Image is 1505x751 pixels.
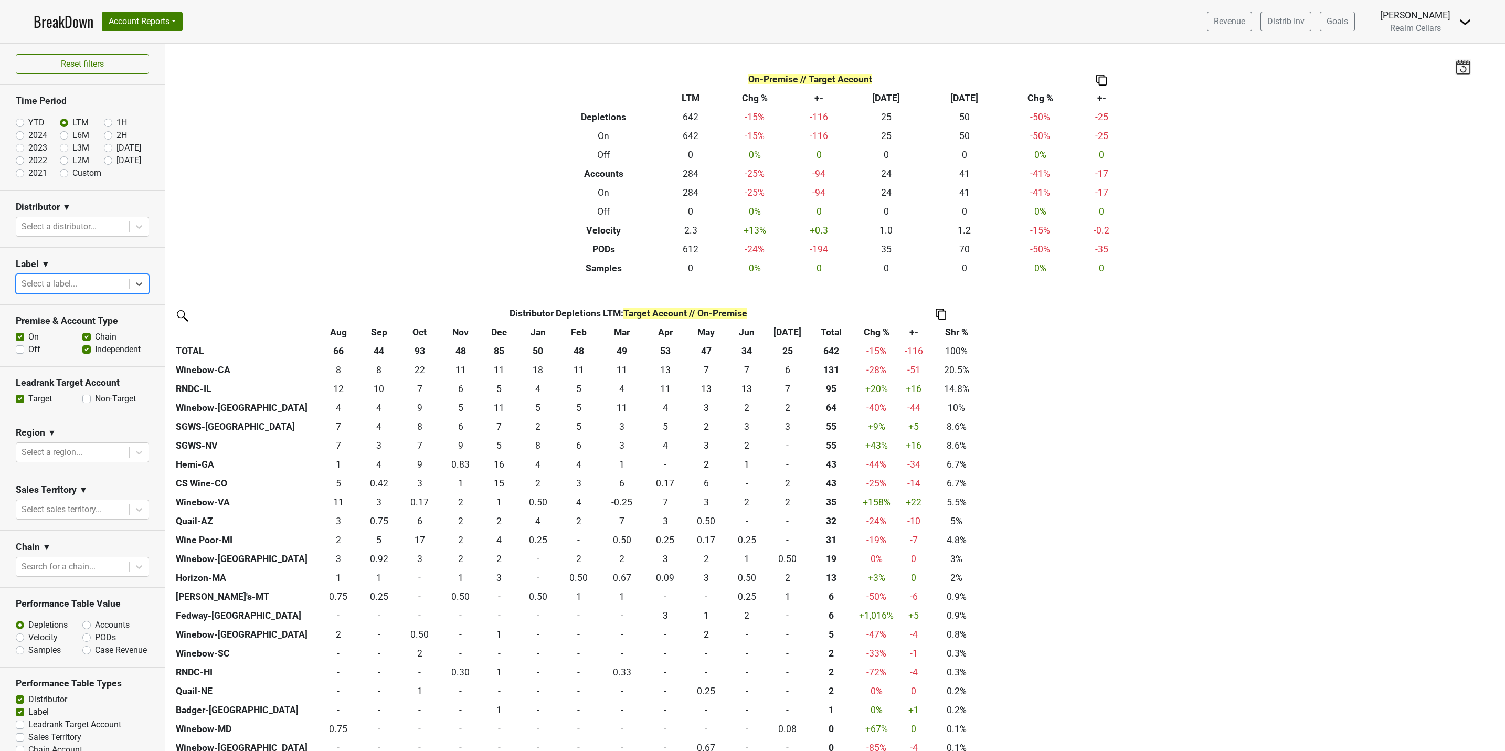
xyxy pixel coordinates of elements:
th: 64.341 [808,398,855,417]
th: 93 [399,342,440,361]
div: 2 [520,420,556,433]
label: On [28,331,39,343]
h3: Distributor [16,202,60,213]
th: SGWS-[GEOGRAPHIC_DATA] [173,417,318,436]
th: Dec: activate to sort column ascending [481,323,517,342]
div: 11 [483,401,515,415]
th: 49 [599,342,645,361]
td: 8 [517,436,558,455]
td: 12.5 [686,379,727,398]
td: 10.5 [558,361,599,379]
div: 5 [483,382,515,396]
th: 48 [558,342,599,361]
td: -17 [1077,183,1126,202]
td: +0.3 [791,221,847,240]
h3: Leadrank Target Account [16,377,149,388]
td: 0 [925,145,1003,164]
td: 0 [925,202,1003,221]
td: 5.25 [481,436,517,455]
label: Off [28,343,40,356]
div: 7 [729,363,765,377]
td: 10.5 [645,379,686,398]
th: Samples [544,259,664,278]
th: Off [544,202,664,221]
th: Winebow-CA [173,361,318,379]
td: 0 [847,259,925,278]
span: ▼ [43,541,51,554]
td: -40 % [854,398,898,417]
td: +20 % [854,379,898,398]
span: Target Account // On-Premise [623,308,747,319]
td: 7.416 [481,417,517,436]
td: 6.5 [767,379,808,398]
td: 1.667 [767,398,808,417]
th: Nov: activate to sort column ascending [440,323,481,342]
th: Chg %: activate to sort column ascending [854,323,898,342]
th: Velocity [544,221,664,240]
td: 70 [925,240,1003,259]
div: 55 [811,420,852,433]
div: 4 [648,401,683,415]
th: +- [1077,89,1126,108]
div: 8 [402,420,438,433]
td: +9 % [854,417,898,436]
td: 6.75 [686,361,727,379]
div: +5 [901,420,927,433]
th: TOTAL [173,342,318,361]
h3: Region [16,427,45,438]
div: 22 [402,363,438,377]
div: 6 [770,363,806,377]
td: 2.3 [663,221,718,240]
td: 0 [1077,145,1126,164]
td: 4 [599,379,645,398]
th: PODs [544,240,664,259]
th: SGWS-NV [173,436,318,455]
td: 7 [318,417,359,436]
th: 95.250 [808,379,855,398]
div: 11 [443,363,479,377]
td: 22 [399,361,440,379]
div: 5 [443,401,479,415]
th: LTM [663,89,718,108]
label: PODs [95,631,116,644]
th: Jul: activate to sort column ascending [767,323,808,342]
td: 3 [358,436,399,455]
td: 20.5% [929,361,984,379]
td: 0 % [1003,202,1077,221]
label: Velocity [28,631,58,644]
th: &nbsp;: activate to sort column ascending [173,323,318,342]
td: -41 % [1003,183,1077,202]
td: 284 [663,164,718,183]
td: 5 [645,417,686,436]
th: +- [791,89,847,108]
label: Accounts [95,619,130,631]
td: 0 [1077,202,1126,221]
td: 50 [925,108,1003,126]
img: last_updated_date [1455,59,1471,74]
td: 13 [726,379,767,398]
th: Jun: activate to sort column ascending [726,323,767,342]
td: 8 [358,361,399,379]
td: 35 [847,240,925,259]
div: 3 [601,420,642,433]
label: [DATE] [116,154,141,167]
label: 2022 [28,154,47,167]
h3: Premise & Account Type [16,315,149,326]
td: 8 [318,361,359,379]
h3: Label [16,259,39,270]
label: Case Revenue [95,644,147,657]
img: Copy to clipboard [1096,75,1107,86]
td: 24 [847,164,925,183]
td: -94 [791,183,847,202]
td: 10 [358,379,399,398]
td: 0 [925,259,1003,278]
div: 13 [729,382,765,396]
div: 5 [520,401,556,415]
label: Independent [95,343,141,356]
label: Sales Territory [28,731,81,744]
div: 64 [811,401,852,415]
td: -15 % [718,126,791,145]
th: 53 [645,342,686,361]
td: 8.752 [399,398,440,417]
th: 85 [481,342,517,361]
